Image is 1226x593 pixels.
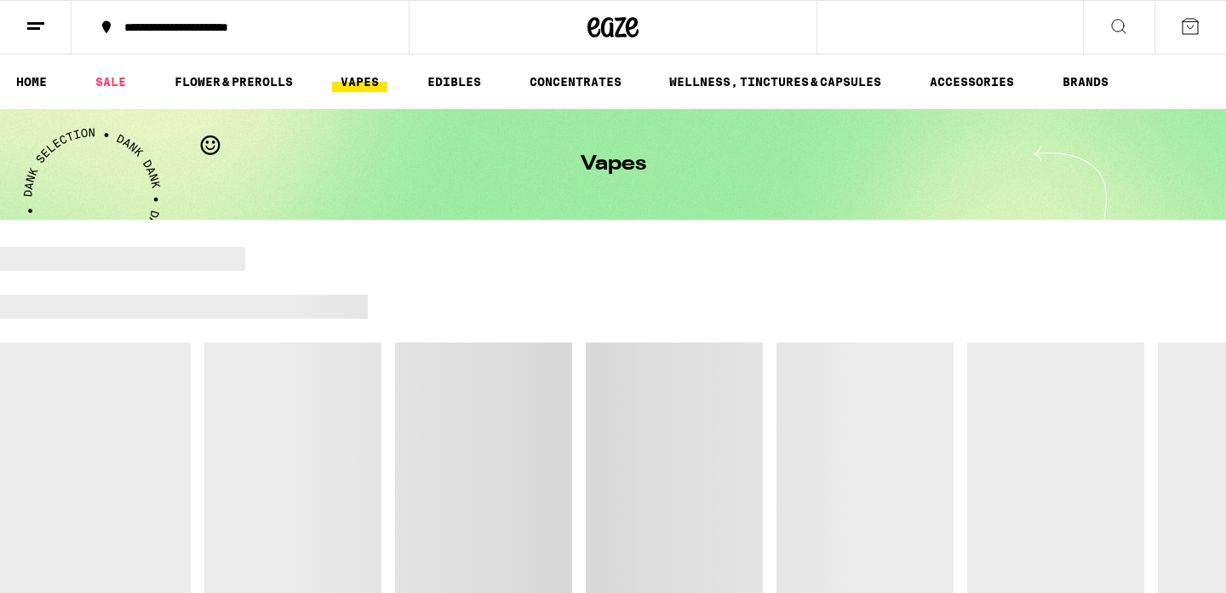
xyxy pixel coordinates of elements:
[521,72,630,92] a: CONCENTRATES
[661,72,890,92] a: WELLNESS, TINCTURES & CAPSULES
[87,72,135,92] a: SALE
[166,72,301,92] a: FLOWER & PREROLLS
[8,72,55,92] a: HOME
[921,72,1023,92] a: ACCESSORIES
[419,72,490,92] a: EDIBLES
[581,154,646,175] h1: Vapes
[1054,72,1117,92] a: BRANDS
[332,72,387,92] a: VAPES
